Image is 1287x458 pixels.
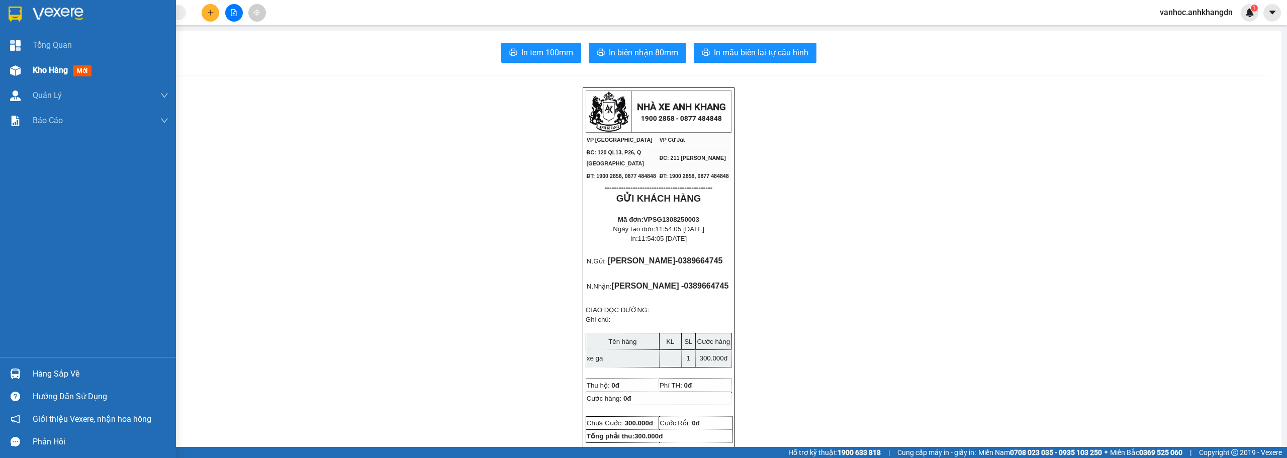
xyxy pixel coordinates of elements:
span: printer [509,48,517,58]
span: Ghi chú: [586,316,611,323]
span: VP [GEOGRAPHIC_DATA] [587,137,653,143]
span: KL [666,338,674,345]
button: printerIn tem 100mm [501,43,581,63]
button: file-add [225,4,243,22]
span: copyright [1231,449,1238,456]
div: 760.000 [116,65,189,89]
span: 300.000đ [625,419,653,427]
span: ĐC: 120 QL13, P26, Q [GEOGRAPHIC_DATA] [587,149,644,166]
span: VP Cư Jút [660,137,685,143]
span: Cước hàng [697,338,730,345]
div: VP [GEOGRAPHIC_DATA] [9,9,111,33]
span: Chưa Cước: [587,419,653,427]
span: ĐT: 1900 2858, 0877 484848 [587,173,656,179]
sup: 1 [1251,5,1258,12]
span: vanhoc.anhkhangdn [1152,6,1241,19]
span: 11:54:05 [DATE] [655,225,704,233]
span: plus [207,9,214,16]
strong: GỬI KHÁCH HÀNG [616,193,701,204]
img: warehouse-icon [10,65,21,76]
span: Giới thiệu Vexere, nhận hoa hồng [33,413,151,425]
span: ⚪️ [1105,450,1108,454]
strong: 0369 525 060 [1139,448,1182,456]
span: In tem 100mm [521,46,573,59]
span: message [11,437,20,446]
span: NV tạo đơn [679,447,716,453]
span: notification [11,414,20,424]
strong: 0708 023 035 - 0935 103 250 [1010,448,1102,456]
span: Ngày tạo đơn: [613,225,704,233]
span: question-circle [11,392,20,401]
span: Tổng Quan [33,39,72,51]
span: Miền Nam [978,447,1102,458]
span: Chưa cước : [116,65,138,88]
span: Tên hàng [608,338,636,345]
strong: NHÀ XE ANH KHANG [637,102,726,113]
span: In mẫu biên lai tự cấu hình [714,46,808,59]
span: | [1190,447,1191,458]
span: Quản Lý [33,89,62,102]
div: Tiền [118,33,188,45]
span: VPSG1308250003 [643,216,699,223]
img: dashboard-icon [10,40,21,51]
div: 0908795233 [118,45,188,59]
span: Gửi: [9,10,24,20]
button: caret-down [1263,4,1281,22]
span: SL [684,338,692,345]
span: Phí TH: [660,382,682,389]
span: [PERSON_NAME] [608,256,675,265]
span: 0đ [692,419,700,427]
span: Kho hàng [33,65,68,75]
span: printer [597,48,605,58]
div: Hướng dẫn sử dụng [33,389,168,404]
strong: Mã đơn: [618,216,699,223]
span: ĐT: 1900 2858, 0877 484848 [660,173,729,179]
strong: 1900 2858 - 0877 484848 [641,115,722,122]
span: printer [702,48,710,58]
span: down [160,91,168,100]
div: Hàng sắp về [33,367,168,382]
span: 1 [687,354,690,362]
span: 300.000đ [634,432,663,440]
span: N.Gửi: [587,257,606,265]
span: In: [630,235,687,242]
span: In biên nhận 80mm [609,46,678,59]
span: Người gửi hàng [606,447,644,453]
span: - [675,256,722,265]
span: caret-down [1268,8,1277,17]
span: 0389664745 [678,256,722,265]
span: Nhận: [118,10,142,20]
span: 0389664745 [684,282,728,290]
span: Báo cáo [33,114,63,127]
span: mới [73,65,91,76]
span: Miền Bắc [1110,447,1182,458]
strong: 1900 633 818 [838,448,881,456]
button: aim [248,4,266,22]
img: logo [589,91,629,132]
span: Cước hàng: [587,395,621,402]
img: icon-new-feature [1245,8,1254,17]
span: Thu hộ: [587,382,610,389]
span: 0đ [623,395,631,402]
span: down [160,117,168,125]
span: 0đ [611,382,619,389]
span: N.Nhận: [587,283,611,290]
strong: Tổng phải thu: [587,432,663,440]
div: VP Cư Jút [118,9,188,33]
div: 0908795233 [9,45,111,59]
span: aim [253,9,260,16]
span: Hỗ trợ kỹ thuật: [788,447,881,458]
img: warehouse-icon [10,369,21,379]
span: 1 [1252,5,1256,12]
button: printerIn biên nhận 80mm [589,43,686,63]
span: 0đ [684,382,692,389]
div: Phản hồi [33,434,168,449]
span: GIAO DỌC ĐƯỜNG: [586,306,649,314]
button: plus [202,4,219,22]
span: xe ga [587,354,603,362]
button: printerIn mẫu biên lai tự cấu hình [694,43,816,63]
span: | [888,447,890,458]
span: 11:54:05 [DATE] [638,235,687,242]
div: Tiền [9,33,111,45]
span: ---------------------------------------------- [605,184,712,192]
